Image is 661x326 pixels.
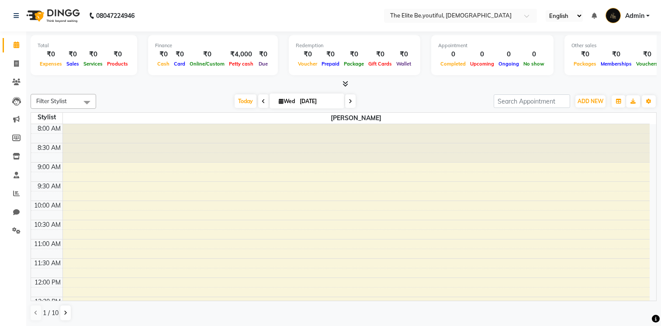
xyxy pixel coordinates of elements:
[394,49,413,59] div: ₹0
[172,49,187,59] div: ₹0
[64,49,81,59] div: ₹0
[227,49,256,59] div: ₹4,000
[468,49,496,59] div: 0
[319,61,342,67] span: Prepaid
[38,49,64,59] div: ₹0
[634,49,660,59] div: ₹0
[187,49,227,59] div: ₹0
[438,61,468,67] span: Completed
[38,61,64,67] span: Expenses
[342,49,366,59] div: ₹0
[32,220,62,229] div: 10:30 AM
[81,61,105,67] span: Services
[38,42,130,49] div: Total
[366,49,394,59] div: ₹0
[634,61,660,67] span: Vouchers
[81,49,105,59] div: ₹0
[296,42,413,49] div: Redemption
[297,95,341,108] input: 2025-09-03
[438,42,547,49] div: Appointment
[96,3,135,28] b: 08047224946
[599,49,634,59] div: ₹0
[599,61,634,67] span: Memberships
[33,297,62,306] div: 12:30 PM
[32,259,62,268] div: 11:30 AM
[606,8,621,23] img: Admin
[155,61,172,67] span: Cash
[296,61,319,67] span: Voucher
[63,113,650,124] span: [PERSON_NAME]
[256,49,271,59] div: ₹0
[496,49,521,59] div: 0
[521,49,547,59] div: 0
[342,61,366,67] span: Package
[105,49,130,59] div: ₹0
[625,11,644,21] span: Admin
[578,98,603,104] span: ADD NEW
[496,61,521,67] span: Ongoing
[494,94,570,108] input: Search Appointment
[468,61,496,67] span: Upcoming
[36,124,62,133] div: 8:00 AM
[296,49,319,59] div: ₹0
[155,49,172,59] div: ₹0
[43,309,59,318] span: 1 / 10
[319,49,342,59] div: ₹0
[227,61,256,67] span: Petty cash
[256,61,270,67] span: Due
[172,61,187,67] span: Card
[575,95,606,108] button: ADD NEW
[394,61,413,67] span: Wallet
[571,61,599,67] span: Packages
[187,61,227,67] span: Online/Custom
[36,143,62,153] div: 8:30 AM
[105,61,130,67] span: Products
[36,182,62,191] div: 9:30 AM
[521,61,547,67] span: No show
[32,239,62,249] div: 11:00 AM
[36,163,62,172] div: 9:00 AM
[22,3,82,28] img: logo
[438,49,468,59] div: 0
[366,61,394,67] span: Gift Cards
[36,97,67,104] span: Filter Stylist
[64,61,81,67] span: Sales
[155,42,271,49] div: Finance
[571,49,599,59] div: ₹0
[33,278,62,287] div: 12:00 PM
[277,98,297,104] span: Wed
[32,201,62,210] div: 10:00 AM
[31,113,62,122] div: Stylist
[235,94,256,108] span: Today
